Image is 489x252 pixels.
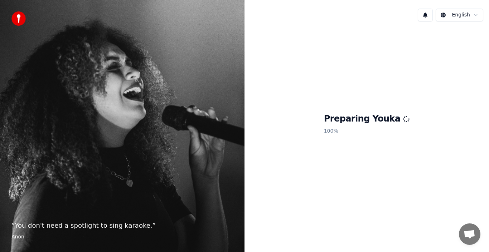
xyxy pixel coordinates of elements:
[11,221,233,231] p: “ You don't need a spotlight to sing karaoke. ”
[324,113,410,125] h1: Preparing Youka
[324,125,410,138] p: 100 %
[11,233,233,241] footer: Anon
[459,223,480,245] div: Open chat
[11,11,26,26] img: youka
